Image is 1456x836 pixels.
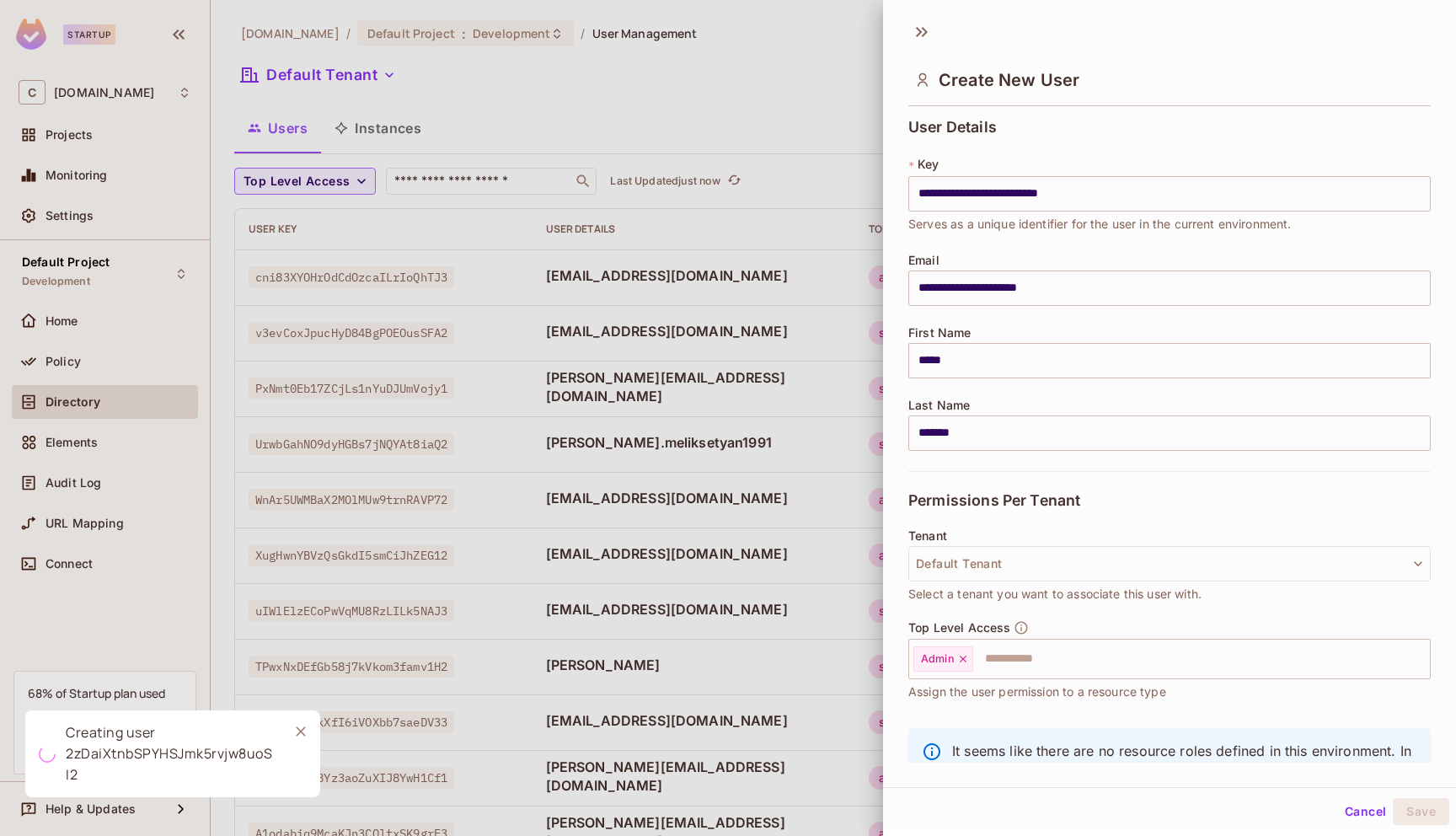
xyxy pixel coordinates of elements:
[908,683,1166,701] span: Assign the user permission to a resource type
[908,529,947,543] span: Tenant
[939,70,1079,90] span: Create New User
[1338,798,1393,825] button: Cancel
[921,652,954,666] span: Admin
[908,492,1080,509] span: Permissions Per Tenant
[952,742,1417,797] p: It seems like there are no resource roles defined in this environment. In order to assign resourc...
[908,585,1202,603] span: Select a tenant you want to associate this user with.
[918,158,939,171] span: Key
[908,399,970,412] span: Last Name
[288,719,313,744] button: Close
[908,215,1292,233] span: Serves as a unique identifier for the user in the current environment.
[908,621,1010,635] span: Top Level Access
[1421,656,1425,660] button: Open
[1393,798,1449,825] button: Save
[908,254,939,267] span: Email
[913,646,973,672] div: Admin
[908,546,1431,581] button: Default Tenant
[908,326,972,340] span: First Name
[908,119,997,136] span: User Details
[66,722,275,785] div: Creating user 2zDaiXtnbSPYHSJmk5rvjw8uoSI2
